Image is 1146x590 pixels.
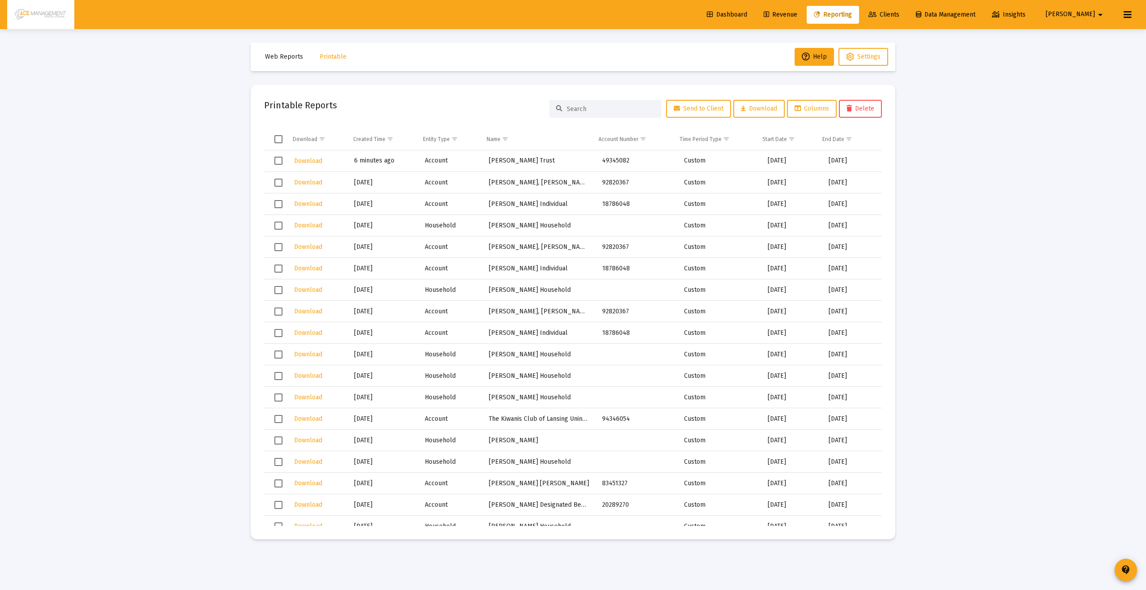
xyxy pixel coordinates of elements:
[909,6,983,24] a: Data Management
[822,322,882,344] td: [DATE]
[419,258,483,279] td: Account
[294,308,322,315] span: Download
[348,451,419,473] td: [DATE]
[483,430,596,451] td: [PERSON_NAME]
[596,150,678,172] td: 49345082
[756,128,817,150] td: Column Start Date
[857,53,881,60] span: Settings
[680,136,722,143] div: Time Period Type
[294,265,322,272] span: Download
[822,473,882,494] td: [DATE]
[274,329,282,337] div: Select row
[795,48,834,66] button: Help
[348,236,419,258] td: [DATE]
[274,479,282,487] div: Select row
[678,193,761,215] td: Custom
[678,215,761,236] td: Custom
[294,243,322,251] span: Download
[348,279,419,301] td: [DATE]
[816,128,875,150] td: Column End Date
[985,6,1033,24] a: Insights
[822,516,882,537] td: [DATE]
[480,128,592,150] td: Column Name
[764,11,797,18] span: Revenue
[419,172,483,193] td: Account
[274,372,282,380] div: Select row
[483,172,596,193] td: [PERSON_NAME], [PERSON_NAME] IRA
[761,301,822,322] td: [DATE]
[293,305,323,318] button: Download
[761,172,822,193] td: [DATE]
[483,365,596,387] td: [PERSON_NAME] Household
[293,455,323,468] button: Download
[678,516,761,537] td: Custom
[761,322,822,344] td: [DATE]
[274,157,282,165] div: Select row
[822,136,844,143] div: End Date
[678,236,761,258] td: Custom
[761,344,822,365] td: [DATE]
[294,458,322,466] span: Download
[294,372,322,380] span: Download
[348,430,419,451] td: [DATE]
[814,11,852,18] span: Reporting
[822,494,882,516] td: [DATE]
[258,48,310,66] button: Web Reports
[839,100,882,118] button: Delete
[822,408,882,430] td: [DATE]
[264,128,882,526] div: Data grid
[761,215,822,236] td: [DATE]
[274,265,282,273] div: Select row
[293,369,323,382] button: Download
[596,408,678,430] td: 94346054
[761,430,822,451] td: [DATE]
[861,6,907,24] a: Clients
[678,408,761,430] td: Custom
[293,262,323,275] button: Download
[678,494,761,516] td: Custom
[761,150,822,172] td: [DATE]
[678,451,761,473] td: Custom
[596,494,678,516] td: 20289270
[673,128,756,150] td: Column Time Period Type
[822,365,882,387] td: [DATE]
[348,494,419,516] td: [DATE]
[294,329,322,337] span: Download
[483,451,596,473] td: [PERSON_NAME] Household
[1120,564,1131,575] mat-icon: contact_support
[599,136,638,143] div: Account Number
[293,391,323,404] button: Download
[822,215,882,236] td: [DATE]
[320,53,346,60] span: Printable
[596,322,678,344] td: 18786048
[807,6,859,24] a: Reporting
[483,473,596,494] td: [PERSON_NAME] [PERSON_NAME]
[596,236,678,258] td: 92820367
[700,6,754,24] a: Dashboard
[419,193,483,215] td: Account
[678,473,761,494] td: Custom
[419,387,483,408] td: Household
[483,301,596,322] td: [PERSON_NAME], [PERSON_NAME] IRA
[822,279,882,301] td: [DATE]
[293,498,323,511] button: Download
[348,344,419,365] td: [DATE]
[761,494,822,516] td: [DATE]
[483,387,596,408] td: [PERSON_NAME] Household
[348,301,419,322] td: [DATE]
[838,48,888,66] button: Settings
[293,240,323,253] button: Download
[822,344,882,365] td: [DATE]
[847,105,874,112] span: Delete
[294,393,322,401] span: Download
[762,136,787,143] div: Start Date
[678,322,761,344] td: Custom
[483,408,596,430] td: The Kiwanis Club of Lansing Unincorporated Association
[348,365,419,387] td: [DATE]
[294,501,322,509] span: Download
[483,279,596,301] td: [PERSON_NAME] Household
[293,176,323,189] button: Download
[348,473,419,494] td: [DATE]
[1046,11,1095,18] span: [PERSON_NAME]
[419,215,483,236] td: Household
